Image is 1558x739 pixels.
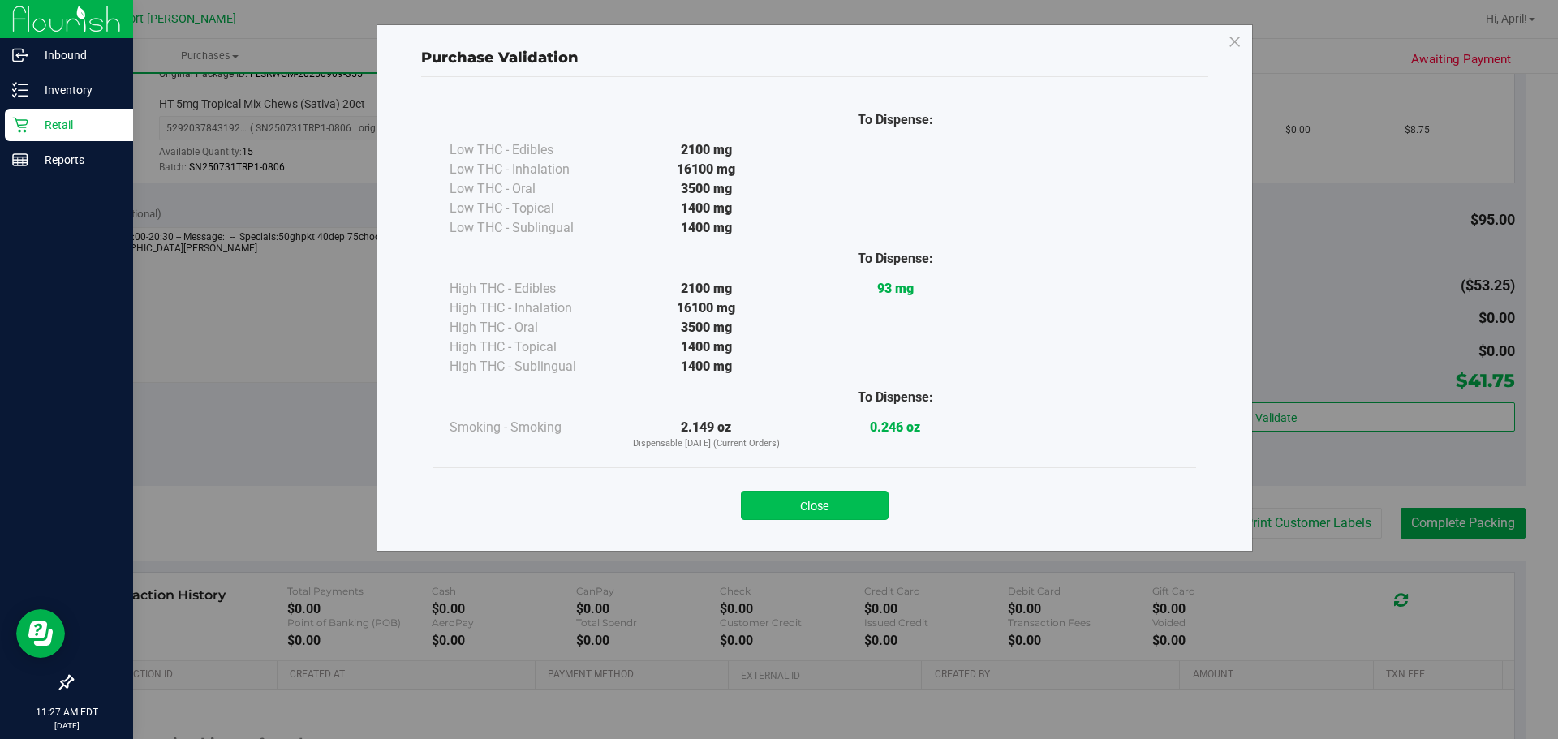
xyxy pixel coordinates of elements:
div: High THC - Oral [450,318,612,337]
div: High THC - Edibles [450,279,612,299]
div: 1400 mg [612,337,801,357]
p: 11:27 AM EDT [7,705,126,720]
button: Close [741,491,889,520]
div: 2100 mg [612,279,801,299]
div: To Dispense: [801,249,990,269]
div: 16100 mg [612,160,801,179]
p: Reports [28,150,126,170]
div: 3500 mg [612,318,801,337]
div: 1400 mg [612,357,801,376]
div: High THC - Inhalation [450,299,612,318]
div: Low THC - Sublingual [450,218,612,238]
strong: 93 mg [877,281,914,296]
div: 1400 mg [612,218,801,238]
p: Inbound [28,45,126,65]
div: High THC - Topical [450,337,612,357]
div: High THC - Sublingual [450,357,612,376]
p: Retail [28,115,126,135]
div: 3500 mg [612,179,801,199]
div: Low THC - Edibles [450,140,612,160]
inline-svg: Retail [12,117,28,133]
p: Inventory [28,80,126,100]
div: Low THC - Topical [450,199,612,218]
strong: 0.246 oz [870,419,920,435]
div: To Dispense: [801,388,990,407]
div: 16100 mg [612,299,801,318]
inline-svg: Reports [12,152,28,168]
p: Dispensable [DATE] (Current Orders) [612,437,801,451]
iframe: Resource center [16,609,65,658]
div: Low THC - Oral [450,179,612,199]
div: 1400 mg [612,199,801,218]
div: 2100 mg [612,140,801,160]
span: Purchase Validation [421,49,579,67]
div: Smoking - Smoking [450,418,612,437]
inline-svg: Inventory [12,82,28,98]
div: 2.149 oz [612,418,801,451]
inline-svg: Inbound [12,47,28,63]
div: Low THC - Inhalation [450,160,612,179]
div: To Dispense: [801,110,990,130]
p: [DATE] [7,720,126,732]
